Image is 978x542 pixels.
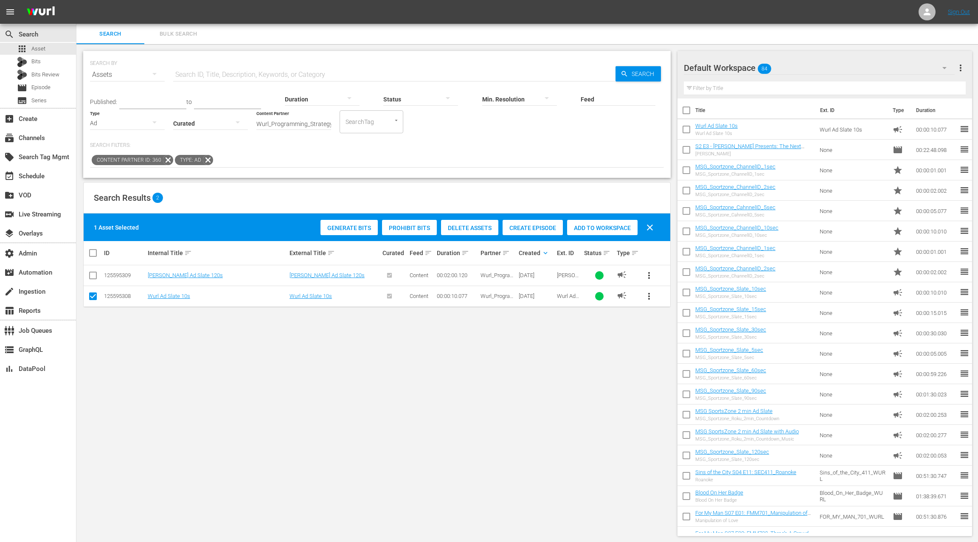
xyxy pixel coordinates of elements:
[441,220,498,235] button: Delete Assets
[617,290,627,300] span: AD
[184,249,192,257] span: sort
[695,497,743,503] div: Blood On Her Badge
[816,160,890,180] td: None
[695,192,776,197] div: MSG_Sportzone_ChannelID_2sec
[959,409,970,419] span: reorder
[567,225,638,231] span: Add to Workspace
[959,226,970,236] span: reorder
[893,247,903,257] span: Promo
[913,323,959,343] td: 00:00:30.030
[631,249,639,257] span: sort
[4,364,14,374] span: DataPool
[639,265,659,286] button: more_vert
[913,364,959,384] td: 00:00:59.226
[695,265,776,272] a: MSG_Sportzone_ChannelID_2sec
[913,160,959,180] td: 00:00:01.001
[913,384,959,404] td: 00:01:30.023
[913,282,959,303] td: 00:00:10.010
[104,293,145,299] div: 125595308
[913,303,959,323] td: 00:00:15.015
[148,272,223,278] a: [PERSON_NAME] Ad Slate 120s
[893,124,903,135] span: Ad
[959,124,970,134] span: reorder
[461,249,469,257] span: sort
[481,272,515,285] span: Wurl_Programming_Strategy
[913,221,959,242] td: 00:00:10.010
[410,293,428,299] span: Content
[959,307,970,317] span: reorder
[695,388,766,394] a: MSG_Sportzone_Slate_90sec
[392,116,400,124] button: Open
[603,249,610,257] span: sort
[959,368,970,379] span: reorder
[382,250,407,256] div: Curated
[893,287,903,298] span: Ad
[893,206,903,216] span: Promo
[816,221,890,242] td: None
[888,98,911,122] th: Type
[4,326,14,336] span: Job Queues
[327,249,335,257] span: sort
[695,510,811,522] a: For My Man S07 E01: FMM701_Manipulation of Love
[4,228,14,239] span: Overlays
[695,477,796,483] div: Roanoke
[816,262,890,282] td: None
[695,143,804,168] a: S2 E3 - [PERSON_NAME] Presents: The Next Level - [PERSON_NAME] (S2 E3 - [PERSON_NAME] Presents: T...
[959,491,970,501] span: reorder
[695,171,776,177] div: MSG_Sportzone_ChannelID_1sec
[567,220,638,235] button: Add to Workspace
[695,225,778,231] a: MSG_Sportzone_ChannelID_10sec
[519,248,554,258] div: Created
[17,70,27,80] div: Bits Review
[893,328,903,338] span: Ad
[695,294,766,299] div: MSG_Sportzone_Slate_10sec
[816,506,890,527] td: FOR_MY_MAN_701_WURL
[893,308,903,318] span: Ad
[695,245,776,251] a: MSG_Sportzone_ChannelID_1sec
[639,286,659,306] button: more_vert
[4,248,14,258] span: Admin
[758,60,771,78] span: 84
[913,404,959,425] td: 00:02:00.253
[617,270,627,280] span: AD
[410,248,434,258] div: Feed
[959,450,970,460] span: reorder
[893,511,903,522] span: Episode
[695,204,776,211] a: MSG_Sportzone_CahnnelID_5sec
[4,267,14,278] span: Automation
[893,145,903,155] span: Episode
[913,343,959,364] td: 00:00:05.005
[503,220,563,235] button: Create Episode
[186,98,192,105] span: to
[695,314,766,320] div: MSG_Sportzone_Slate_15sec
[695,469,796,475] a: Sins of the City S04 E11: SEC411_Roanoke
[94,193,151,203] span: Search Results
[628,66,661,81] span: Search
[816,486,890,506] td: Blood_On_Her_Badge_WURL
[695,184,776,190] a: MSG_Sportzone_ChannelID_2sec
[695,286,766,292] a: MSG_Sportzone_Slate_10sec
[81,29,139,39] span: Search
[437,248,478,258] div: Duration
[175,155,203,165] span: Type: Ad
[959,165,970,175] span: reorder
[816,282,890,303] td: None
[617,248,636,258] div: Type
[959,531,970,542] span: reorder
[90,63,165,87] div: Assets
[149,29,207,39] span: Bulk Search
[17,57,27,67] div: Bits
[424,249,432,257] span: sort
[20,2,61,22] img: ans4CAIJ8jUAAAAAAAAAAAAAAAAAAAAAAAAgQb4GAAAAAAAAAAAAAAAAAAAAAAAAJMjXAAAAAAAAAAAAAAAAAAAAAAAAgAT5G...
[4,209,14,219] span: Live Streaming
[31,83,51,92] span: Episode
[4,171,14,181] span: Schedule
[695,233,778,238] div: MSG_Sportzone_ChannelID_10sec
[644,291,654,301] span: more_vert
[104,250,145,256] div: ID
[94,223,139,232] div: 1 Asset Selected
[4,29,14,39] span: Search
[913,445,959,466] td: 00:02:00.053
[893,532,903,542] span: Episode
[320,225,378,231] span: Generate Bits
